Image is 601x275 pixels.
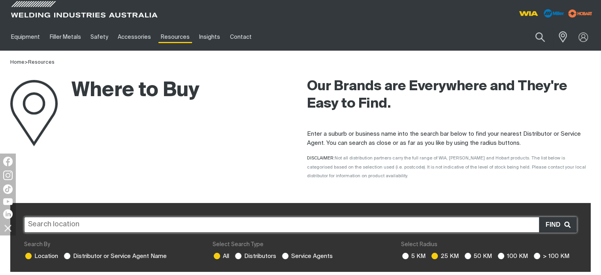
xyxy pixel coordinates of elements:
label: 50 KM [463,253,492,259]
button: Search products [527,28,554,46]
img: LinkedIn [3,209,13,219]
a: Filler Metals [45,23,85,51]
a: Home [10,60,24,65]
h1: Where to Buy [10,78,200,104]
img: miller [566,8,595,19]
a: Safety [86,23,113,51]
img: hide socials [1,221,15,235]
label: 100 KM [497,253,528,259]
img: YouTube [3,198,13,205]
label: 25 KM [430,253,459,259]
div: Select Radius [401,241,577,249]
button: Find [539,217,577,232]
a: Equipment [6,23,45,51]
a: Resources [28,60,55,65]
span: Not all distribution partners carry the full range of WIA, [PERSON_NAME] and Hobart products. The... [307,156,586,178]
label: All [213,253,229,259]
nav: Main [6,23,448,51]
label: > 100 KM [533,253,569,259]
div: Select Search Type [213,241,388,249]
input: Search location [24,217,577,233]
label: Location [24,253,58,259]
p: Enter a suburb or business name into the search bar below to find your nearest Distributor or Ser... [307,130,591,148]
span: Find [546,220,564,230]
label: Distributor or Service Agent Name [63,253,167,259]
a: Resources [156,23,194,51]
span: DISCLAIMER: [307,156,586,178]
label: Service Agents [281,253,333,259]
label: 5 KM [401,253,426,259]
img: TikTok [3,184,13,194]
label: Distributors [234,253,276,259]
div: Search By [24,241,200,249]
a: Insights [194,23,225,51]
img: Instagram [3,171,13,180]
a: Accessories [113,23,156,51]
a: Contact [225,23,256,51]
img: Facebook [3,157,13,166]
span: > [24,60,28,65]
input: Product name or item number... [517,28,554,46]
h2: Our Brands are Everywhere and They're Easy to Find. [307,78,591,113]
